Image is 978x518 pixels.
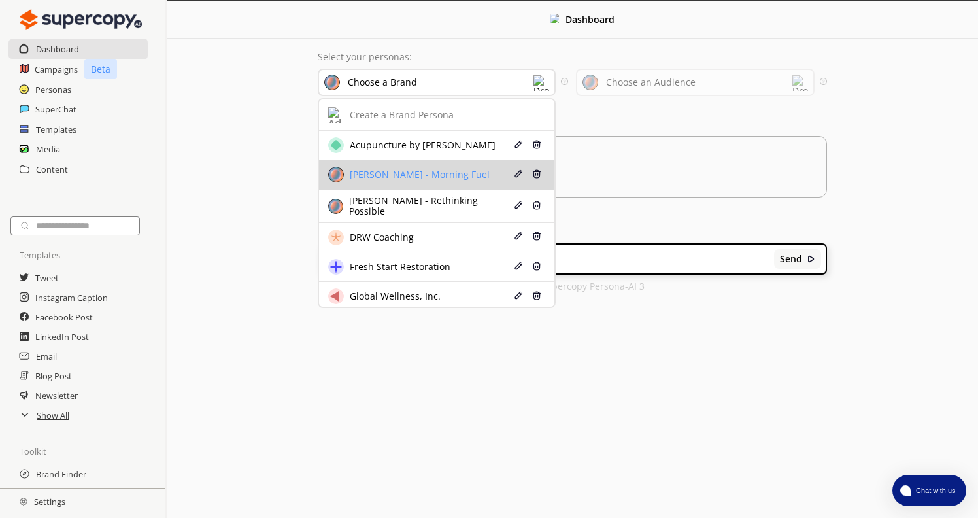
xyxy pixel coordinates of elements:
img: Close [550,14,559,23]
img: Add Icon [328,107,344,123]
a: SuperChat [35,99,76,119]
a: Newsletter [35,386,78,406]
img: Close [807,254,816,264]
img: Dropdown Icon [533,75,549,91]
a: Audience Finder [35,484,98,504]
a: Templates [36,120,76,139]
img: Delete Icon [532,232,541,241]
div: Acupuncture by [PERSON_NAME] [346,140,496,150]
b: Send [780,254,802,264]
div: Create a Brand Persona [346,110,454,120]
img: Close [20,498,27,506]
div: DRW Coaching [346,232,414,243]
img: Brand Icon [328,137,344,153]
img: Brand Icon [328,288,344,304]
div: [PERSON_NAME] - Morning Fuel [346,169,490,180]
img: Delete Icon [532,201,541,210]
div: Choose an Audience [606,77,696,88]
a: LinkedIn Post [35,327,89,347]
img: Brand Icon [324,75,340,90]
img: Edit Icon [514,169,523,179]
a: Campaigns [35,60,78,79]
img: Edit Icon [514,291,523,300]
a: Brand Finder [36,464,86,484]
img: Delete Icon [532,262,541,271]
img: Delete Icon [532,140,541,149]
a: Blog Post [35,366,72,386]
a: Instagram Caption [35,288,108,307]
a: Email [36,347,57,366]
img: Edit Icon [514,140,523,149]
img: Audience Icon [582,75,598,90]
img: Brand Icon [328,167,344,182]
h3: Recent Templates [318,211,827,230]
img: Edit Icon [514,262,523,271]
h3: Market Insight [318,113,827,133]
img: Close [20,7,142,33]
img: Tooltip Icon [820,78,827,85]
img: Edit Icon [514,232,523,241]
button: atlas-launcher [892,475,966,506]
img: Delete Icon [532,169,541,179]
span: Chat with us [911,485,958,496]
div: [PERSON_NAME] - Rethinking Possible [346,196,509,216]
img: Edit Icon [514,201,523,210]
a: Personas [35,80,71,99]
p: Beta [84,59,117,79]
b: Dashboard [565,13,615,26]
a: Tweet [35,268,59,288]
img: Delete Icon [532,291,541,300]
u: Create with Insight [331,167,813,184]
p: GPT 4o + Supercopy Persona-AI 3 [500,281,645,292]
div: Global Wellness, Inc. [346,291,441,302]
img: Dropdown Icon [792,75,808,91]
img: Tooltip Icon [561,78,568,85]
a: Media [36,139,60,159]
a: Dashboard [36,39,79,59]
img: Brand Icon [328,259,344,275]
div: Fresh Start Restoration [346,262,450,272]
div: Choose a Brand [348,77,417,88]
img: Brand Icon [328,198,343,214]
a: Show All [37,406,69,425]
img: Brand Icon [328,230,344,245]
p: Select your personas: [318,52,827,62]
a: Facebook Post [35,307,93,327]
p: Please Select or Create a persona to get started. [331,150,813,160]
a: Content [36,160,68,179]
